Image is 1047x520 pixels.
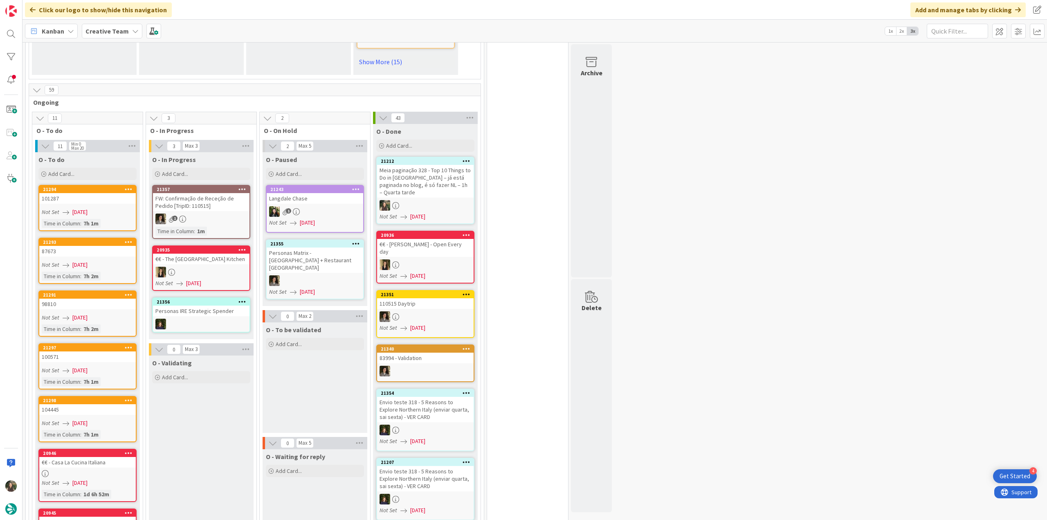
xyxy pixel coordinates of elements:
div: IG [377,200,474,211]
img: MS [269,275,280,286]
img: MC [155,319,166,329]
img: MC [380,425,390,435]
div: 21294 [39,186,136,193]
div: 21351110515 Daytrip [377,291,474,309]
div: 21212Meia paginação 328 - Top 10 Things to Do in [GEOGRAPHIC_DATA] – já está paginada no blog, é ... [377,158,474,198]
div: 7h 1m [81,219,101,228]
a: 21355Personas Matrix - [GEOGRAPHIC_DATA] + Restaurant [GEOGRAPHIC_DATA]MSNot Set[DATE] [266,239,364,299]
div: Max 3 [185,347,198,351]
span: : [80,324,81,333]
div: 21356 [153,298,249,306]
span: 3x [907,27,918,35]
a: 21297100571Not Set[DATE]Time in Column:7h 1m [38,343,137,389]
span: [DATE] [410,212,425,221]
img: avatar [5,503,17,515]
span: : [80,219,81,228]
div: 21357 [153,186,249,193]
div: Open Get Started checklist, remaining modules: 4 [993,469,1037,483]
i: Not Set [269,288,287,295]
div: 2129387673 [39,239,136,257]
a: 20946€€ - Casa La Cucina ItalianaNot Set[DATE]Time in Column:1d 6h 52m [38,449,137,502]
div: €€ - Casa La Cucina Italiana [39,457,136,468]
span: O - Done [376,127,401,135]
span: Add Card... [276,170,302,178]
a: 21357FW: Confirmação de Receção de Pedido [TripID: 110515]MSTime in Column:1m [152,185,250,239]
div: 21291 [43,292,136,298]
i: Not Set [380,324,397,331]
span: 2 [275,113,289,123]
span: 0 [281,311,294,321]
div: MC [153,319,249,329]
i: Not Set [380,437,397,445]
div: 20935€€ - The [GEOGRAPHIC_DATA] Kitchen [153,246,249,264]
div: 21354 [381,390,474,396]
div: 20946€€ - Casa La Cucina Italiana [39,450,136,468]
div: Time in Column [42,219,80,228]
div: 101287 [39,193,136,204]
span: [DATE] [186,279,201,288]
img: MC [380,494,390,504]
span: 0 [281,438,294,448]
div: 20935 [157,247,249,253]
div: MS [377,311,474,322]
span: [DATE] [72,261,88,269]
a: 21298104445Not Set[DATE]Time in Column:7h 1m [38,396,137,442]
div: Envio teste 318 - 5 Reasons to Explore Northern Italy (enviar quarta, sai sexta) - VER CARD [377,466,474,491]
div: 21357FW: Confirmação de Receção de Pedido [TripID: 110515] [153,186,249,211]
div: 20946 [43,450,136,456]
img: SP [155,267,166,277]
img: MS [155,214,166,224]
div: Time in Column [155,227,194,236]
span: 11 [53,141,67,151]
div: 21355 [267,240,363,248]
span: 3 [167,141,181,151]
i: Not Set [42,367,59,374]
a: Show More (15) [357,55,455,68]
span: [DATE] [410,324,425,332]
span: [DATE] [410,272,425,280]
div: 21243Langdale Chase [267,186,363,204]
span: O - In Progress [150,126,246,135]
span: 0 [167,344,181,354]
div: Delete [582,303,602,313]
div: BC [267,206,363,217]
div: 21351 [381,292,474,297]
div: 20935 [153,246,249,254]
span: Add Card... [276,467,302,475]
div: 7h 1m [81,377,101,386]
img: SP [380,259,390,270]
span: [DATE] [72,479,88,487]
a: 20935€€ - The [GEOGRAPHIC_DATA] KitchenSPNot Set[DATE] [152,245,250,291]
span: 2x [896,27,907,35]
div: 20945 [39,509,136,517]
div: 87673 [39,246,136,257]
div: 21207Envio teste 318 - 5 Reasons to Explore Northern Italy (enviar quarta, sai sexta) - VER CARD [377,459,474,491]
div: Personas IRE Strategic Spender [153,306,249,316]
span: O - Waiting for reply [266,452,325,461]
span: Kanban [42,26,64,36]
img: IG [380,200,390,211]
div: 21212 [381,158,474,164]
div: 2129198810 [39,291,136,309]
img: BC [269,206,280,217]
div: Time in Column [42,324,80,333]
span: : [80,377,81,386]
div: 2134083994 - Validation [377,345,474,363]
div: 21297 [43,345,136,351]
span: : [80,272,81,281]
div: 4 [1029,467,1037,475]
div: 21298104445 [39,397,136,415]
div: 21340 [377,345,474,353]
div: Envio teste 318 - 5 Reasons to Explore Northern Italy (enviar quarta, sai sexta) - VER CARD [377,397,474,422]
div: 7h 2m [81,324,101,333]
div: Max 20 [71,146,84,150]
span: Add Card... [386,142,412,149]
span: 3 [162,113,175,123]
i: Not Set [42,479,59,486]
i: Not Set [42,208,59,216]
div: Max 5 [299,144,311,148]
div: Meia paginação 328 - Top 10 Things to Do in [GEOGRAPHIC_DATA] – já está paginada no blog, é só fa... [377,165,474,198]
b: Creative Team [85,27,129,35]
div: 21293 [39,239,136,246]
span: : [80,490,81,499]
